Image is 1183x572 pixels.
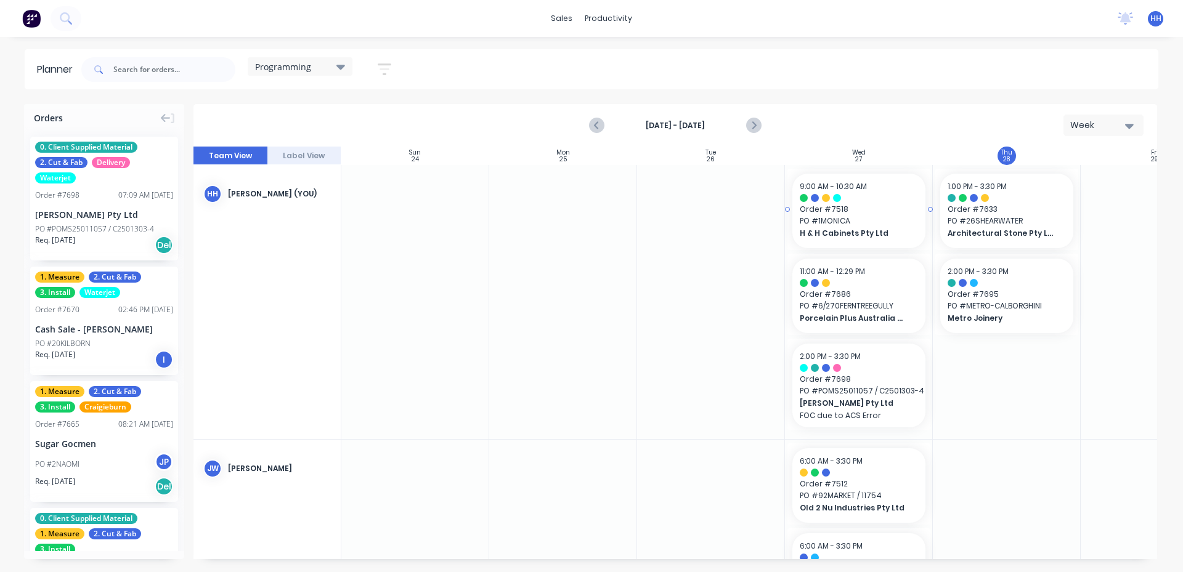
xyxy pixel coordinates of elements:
[35,476,75,487] span: Req. [DATE]
[79,401,131,413] span: Craigieburn
[707,156,715,163] div: 26
[948,181,1007,191] span: 1:00 PM - 3:30 PM
[155,477,173,496] div: Del
[800,351,861,361] span: 2:00 PM - 3:30 PM
[948,266,1009,276] span: 2:00 PM - 3:30 PM
[22,9,41,28] img: Factory
[948,216,1066,227] span: PO # 26SHEARWATER
[800,411,918,420] p: FOC due to ACS Error
[35,386,84,397] span: 1. Measure
[948,289,1066,300] span: Order # 7695
[1001,149,1012,156] div: Thu
[79,287,120,298] span: Waterjet
[118,419,173,430] div: 08:21 AM [DATE]
[1003,156,1010,163] div: 28
[35,437,173,450] div: Sugar Gocmen
[155,350,173,369] div: I
[203,459,222,478] div: JW
[35,349,75,360] span: Req. [DATE]
[800,385,918,397] span: PO # POMS25011057 / C2501303-4
[1063,115,1144,136] button: Week
[948,204,1066,215] span: Order # 7633
[155,236,173,254] div: Del
[35,208,173,221] div: [PERSON_NAME] Pty Ltd
[35,224,154,235] div: PO #POMS25011057 / C2501303-4
[35,142,137,153] span: 0. Client Supplied Material
[855,156,862,163] div: 27
[800,398,906,409] span: [PERSON_NAME] Pty Ltd
[35,323,173,336] div: Cash Sale - [PERSON_NAME]
[800,456,863,466] span: 6:00 AM - 3:30 PM
[705,149,716,156] div: Tue
[800,300,918,312] span: PO # 6/270FERNTREEGULLY
[118,190,173,201] div: 07:09 AM [DATE]
[559,156,567,163] div: 25
[89,528,141,539] span: 2. Cut & Fab
[852,149,866,156] div: Wed
[545,9,579,28] div: sales
[800,228,906,239] span: H & H Cabinets Pty Ltd
[35,338,91,349] div: PO #20KILBORN
[948,313,1054,324] span: Metro Joinery
[948,228,1054,239] span: Architectural Stone Pty Ltd
[579,9,638,28] div: productivity
[1070,119,1127,132] div: Week
[409,149,421,156] div: Sun
[35,401,75,413] span: 3. Install
[800,216,918,227] span: PO # 1MONICA
[1151,156,1158,163] div: 29
[800,541,863,551] span: 6:00 AM - 3:30 PM
[203,185,222,203] div: HH
[35,157,87,168] span: 2. Cut & Fab
[35,513,137,524] span: 0. Client Supplied Material
[556,149,570,156] div: Mon
[193,147,267,165] button: Team View
[92,157,130,168] span: Delivery
[35,304,79,315] div: Order # 7670
[35,459,79,470] div: PO #2NAOMI
[948,300,1066,312] span: PO # METRO-CALBORGHINI
[800,478,918,489] span: Order # 7512
[34,111,63,124] span: Orders
[35,190,79,201] div: Order # 7698
[800,289,918,300] span: Order # 7686
[1151,149,1158,156] div: Fri
[113,57,235,82] input: Search for orders...
[800,266,865,276] span: 11:00 AM - 12:29 PM
[800,313,906,324] span: Porcelain Plus Australia Pty Ltd
[1150,13,1161,24] span: HH
[800,490,918,501] span: PO # 92MARKET / 11754
[800,204,918,215] span: Order # 7518
[37,62,79,77] div: Planner
[412,156,419,163] div: 24
[255,60,311,73] span: Programming
[118,304,173,315] div: 02:46 PM [DATE]
[35,544,75,555] span: 3. Install
[800,374,918,385] span: Order # 7698
[228,463,331,474] div: [PERSON_NAME]
[89,272,141,283] span: 2. Cut & Fab
[800,181,867,191] span: 9:00 AM - 10:30 AM
[35,172,76,183] span: Waterjet
[35,287,75,298] span: 3. Install
[35,419,79,430] div: Order # 7665
[35,272,84,283] span: 1. Measure
[800,502,906,514] span: Old 2 Nu Industries Pty Ltd
[35,528,84,539] span: 1. Measure
[614,120,737,131] strong: [DATE] - [DATE]
[89,386,141,397] span: 2. Cut & Fab
[35,235,75,246] span: Req. [DATE]
[267,147,341,165] button: Label View
[228,188,331,199] div: [PERSON_NAME] (You)
[155,453,173,471] div: JP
